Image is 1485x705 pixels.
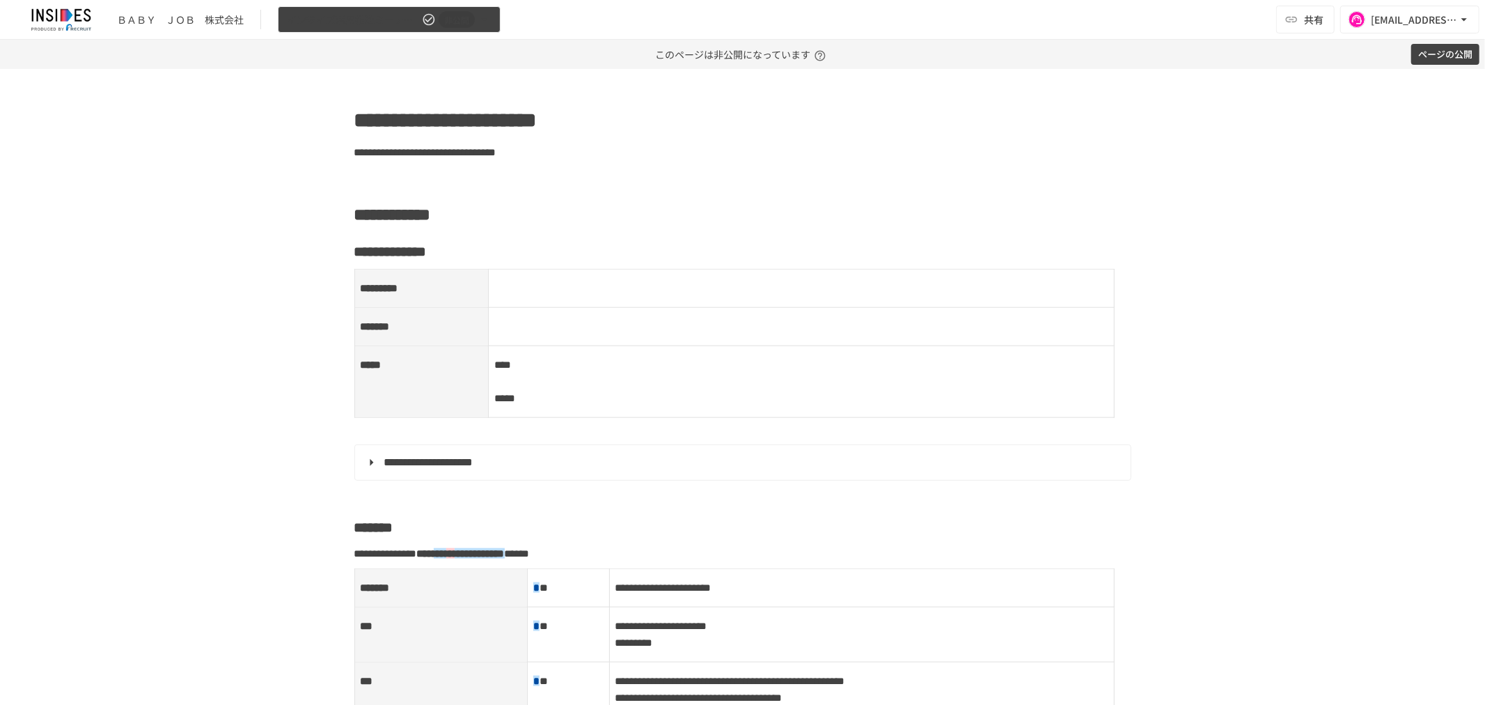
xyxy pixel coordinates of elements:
[1411,44,1479,65] button: ページの公開
[17,8,106,31] img: JmGSPSkPjKwBq77AtHmwC7bJguQHJlCRQfAXtnx4WuV
[1276,6,1335,33] button: 共有
[278,6,501,33] button: インサイズ活用推進ミーティング ～2回目～非公開
[1304,12,1323,27] span: 共有
[287,11,419,29] span: インサイズ活用推進ミーティング ～2回目～
[1371,11,1457,29] div: [EMAIL_ADDRESS][DOMAIN_NAME]
[117,13,244,27] div: ＢＡＢＹ ＪＯＢ 株式会社
[439,13,475,27] span: 非公開
[1340,6,1479,33] button: [EMAIL_ADDRESS][DOMAIN_NAME]
[655,40,830,69] p: このページは非公開になっています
